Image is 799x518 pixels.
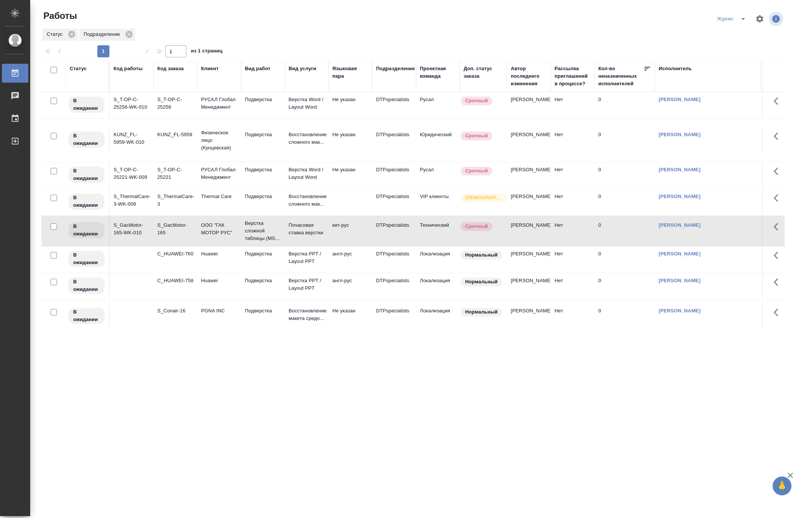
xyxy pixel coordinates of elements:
[551,127,595,154] td: Нет
[595,127,655,154] td: 0
[68,307,105,325] div: Исполнитель назначен, приступать к работе пока рано
[73,308,100,323] p: В ожидании
[329,273,372,300] td: англ-рус
[372,246,416,273] td: DTPspecialists
[555,65,591,88] div: Рассылка приглашений в процессе?
[659,97,701,102] a: [PERSON_NAME]
[659,194,701,199] a: [PERSON_NAME]
[659,132,701,137] a: [PERSON_NAME]
[47,31,65,38] p: Статус
[332,65,369,80] div: Языковая пара
[659,251,701,257] a: [PERSON_NAME]
[465,223,488,230] p: Срочный
[769,189,787,207] button: Здесь прячутся важные кнопки
[595,189,655,215] td: 0
[329,127,372,154] td: Не указан
[465,194,503,201] p: [DEMOGRAPHIC_DATA]
[73,278,100,293] p: В ожидании
[773,476,791,495] button: 🙏
[595,246,655,273] td: 0
[68,131,105,149] div: Исполнитель назначен, приступать к работе пока рано
[42,29,78,41] div: Статус
[157,277,194,284] div: C_HUAWEI-758
[769,162,787,180] button: Здесь прячутся важные кнопки
[289,221,325,237] p: Почасовая ставка верстки
[659,222,701,228] a: [PERSON_NAME]
[157,221,194,237] div: S_GacMotor-165
[201,96,237,111] p: РУСАЛ Глобал Менеджмент
[769,12,785,26] span: Посмотреть информацию
[157,131,194,138] div: KUNZ_FL-5959
[769,303,787,321] button: Здесь прячутся важные кнопки
[465,132,488,140] p: Срочный
[595,92,655,118] td: 0
[201,250,237,258] p: Huawei
[372,127,416,154] td: DTPspecialists
[73,194,100,209] p: В ожидании
[70,65,87,72] div: Статус
[110,162,154,189] td: S_T-OP-C-25221-WK-009
[595,218,655,244] td: 0
[114,65,143,72] div: Код работы
[157,65,184,72] div: Код заказа
[157,193,194,208] div: S_ThermalCare-3
[551,189,595,215] td: Нет
[201,166,237,181] p: РУСАЛ Глобал Менеджмент
[416,92,460,118] td: Русал
[465,278,498,286] p: Нормальный
[289,193,325,208] p: Восстановление сложного мак...
[507,92,551,118] td: [PERSON_NAME]
[769,273,787,291] button: Здесь прячутся важные кнопки
[329,162,372,189] td: Не указан
[776,478,788,494] span: 🙏
[416,246,460,273] td: Локализация
[769,127,787,145] button: Здесь прячутся важные кнопки
[416,127,460,154] td: Юридический
[551,303,595,330] td: Нет
[329,218,372,244] td: кит-рус
[416,189,460,215] td: VIP клиенты
[507,127,551,154] td: [PERSON_NAME]
[465,167,488,175] p: Срочный
[73,97,100,112] p: В ожидании
[110,218,154,244] td: S_GacMotor-165-WK-010
[245,96,281,103] p: Подверстка
[245,131,281,138] p: Подверстка
[201,277,237,284] p: Huawei
[551,273,595,300] td: Нет
[157,96,194,111] div: S_T-OP-C-25256
[41,10,77,22] span: Работы
[465,97,488,105] p: Срочный
[372,218,416,244] td: DTPspecialists
[507,162,551,189] td: [PERSON_NAME]
[507,273,551,300] td: [PERSON_NAME]
[595,273,655,300] td: 0
[68,221,105,239] div: Исполнитель назначен, приступать к работе пока рано
[289,307,325,322] p: Восстановление макета средн...
[416,162,460,189] td: Русал
[715,13,751,25] div: split button
[595,162,655,189] td: 0
[289,131,325,146] p: Восстановление сложного мак...
[73,251,100,266] p: В ожидании
[751,10,769,28] span: Настроить таблицу
[372,189,416,215] td: DTPspecialists
[201,193,237,200] p: Thermal Care
[420,65,456,80] div: Проектная команда
[551,218,595,244] td: Нет
[157,166,194,181] div: S_T-OP-C-25221
[372,273,416,300] td: DTPspecialists
[507,218,551,244] td: [PERSON_NAME]
[289,96,325,111] p: Верстка Word / Layout Word
[157,307,194,315] div: S_Conair-16
[245,220,281,242] p: Верстка сложной таблицы (MS...
[507,246,551,273] td: [PERSON_NAME]
[68,96,105,114] div: Исполнитель назначен, приступать к работе пока рано
[79,29,135,41] div: Подразделение
[769,92,787,110] button: Здесь прячутся важные кнопки
[659,278,701,283] a: [PERSON_NAME]
[245,65,270,72] div: Вид работ
[329,92,372,118] td: Не указан
[329,246,372,273] td: англ-рус
[245,193,281,200] p: Подверстка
